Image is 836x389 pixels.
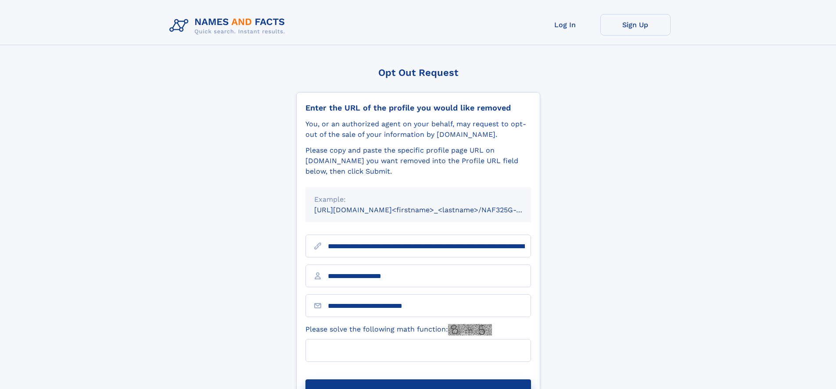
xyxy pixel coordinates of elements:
a: Log In [530,14,600,36]
div: You, or an authorized agent on your behalf, may request to opt-out of the sale of your informatio... [305,119,531,140]
label: Please solve the following math function: [305,324,492,335]
div: Please copy and paste the specific profile page URL on [DOMAIN_NAME] you want removed into the Pr... [305,145,531,177]
a: Sign Up [600,14,671,36]
small: [URL][DOMAIN_NAME]<firstname>_<lastname>/NAF325G-xxxxxxxx [314,206,548,214]
div: Enter the URL of the profile you would like removed [305,103,531,113]
img: Logo Names and Facts [166,14,292,38]
div: Opt Out Request [296,67,540,78]
div: Example: [314,194,522,205]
